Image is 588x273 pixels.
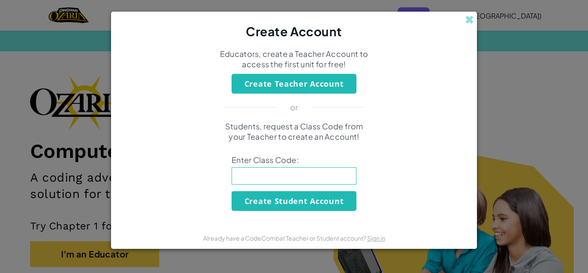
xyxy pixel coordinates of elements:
button: Create Teacher Account [232,74,356,94]
button: Create Student Account [232,191,356,211]
p: Educators, create a Teacher Account to access the first unit for free! [219,49,369,69]
span: Already have a CodeCombat Teacher or Student account? [203,234,367,242]
p: or [290,102,298,113]
p: Students, request a Class Code from your Teacher to create an Account! [219,121,369,142]
a: Sign in [367,234,385,242]
span: Create Account [246,24,342,39]
span: Enter Class Code: [232,155,356,165]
